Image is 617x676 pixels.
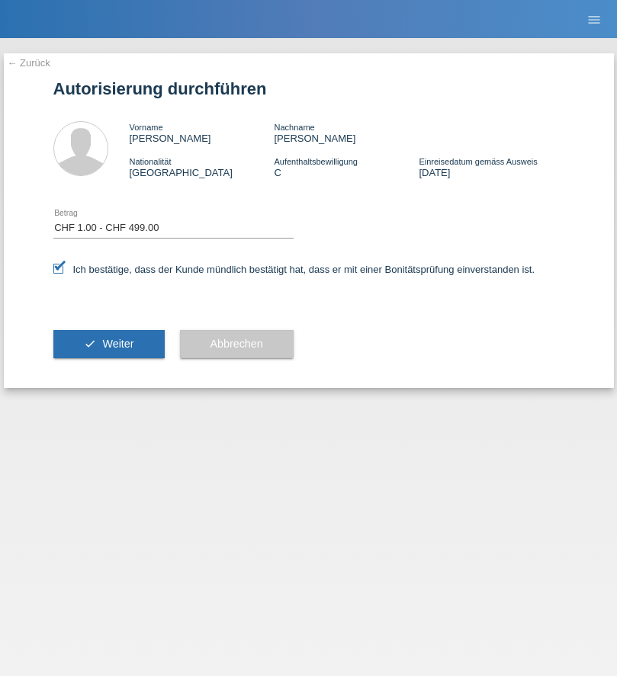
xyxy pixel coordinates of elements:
[419,157,537,166] span: Einreisedatum gemäss Ausweis
[274,123,314,132] span: Nachname
[84,338,96,350] i: check
[210,338,263,350] span: Abbrechen
[8,57,50,69] a: ← Zurück
[53,79,564,98] h1: Autorisierung durchführen
[419,155,564,178] div: [DATE]
[274,155,419,178] div: C
[130,157,172,166] span: Nationalität
[53,264,535,275] label: Ich bestätige, dass der Kunde mündlich bestätigt hat, dass er mit einer Bonitätsprüfung einversta...
[586,12,602,27] i: menu
[130,121,275,144] div: [PERSON_NAME]
[180,330,294,359] button: Abbrechen
[579,14,609,24] a: menu
[53,330,165,359] button: check Weiter
[274,121,419,144] div: [PERSON_NAME]
[130,123,163,132] span: Vorname
[130,155,275,178] div: [GEOGRAPHIC_DATA]
[274,157,357,166] span: Aufenthaltsbewilligung
[102,338,133,350] span: Weiter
